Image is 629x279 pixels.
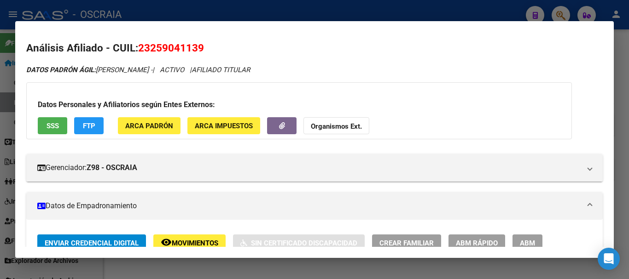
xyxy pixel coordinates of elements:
[26,66,96,74] strong: DATOS PADRÓN ÁGIL:
[47,122,59,130] span: SSS
[74,117,104,134] button: FTP
[303,117,369,134] button: Organismos Ext.
[192,66,250,74] span: AFILIADO TITULAR
[311,122,362,131] strong: Organismos Ext.
[161,237,172,248] mat-icon: remove_red_eye
[456,239,498,247] span: ABM Rápido
[598,248,620,270] div: Open Intercom Messenger
[26,154,603,182] mat-expansion-panel-header: Gerenciador:Z98 - OSCRAIA
[448,234,505,251] button: ABM Rápido
[83,122,95,130] span: FTP
[233,234,365,251] button: Sin Certificado Discapacidad
[187,117,260,134] button: ARCA Impuestos
[138,42,204,54] span: 23259041139
[37,200,581,211] mat-panel-title: Datos de Empadronamiento
[26,66,152,74] span: [PERSON_NAME] -
[172,239,218,247] span: Movimientos
[37,234,146,251] button: Enviar Credencial Digital
[26,40,603,56] h2: Análisis Afiliado - CUIL:
[379,239,434,247] span: Crear Familiar
[37,162,581,173] mat-panel-title: Gerenciador:
[118,117,181,134] button: ARCA Padrón
[26,66,250,74] i: | ACTIVO |
[372,234,441,251] button: Crear Familiar
[195,122,253,130] span: ARCA Impuestos
[87,162,137,173] strong: Z98 - OSCRAIA
[520,239,535,247] span: ABM
[38,99,560,110] h3: Datos Personales y Afiliatorios según Entes Externos:
[125,122,173,130] span: ARCA Padrón
[153,234,226,251] button: Movimientos
[26,192,603,220] mat-expansion-panel-header: Datos de Empadronamiento
[251,239,357,247] span: Sin Certificado Discapacidad
[513,234,542,251] button: ABM
[45,239,139,247] span: Enviar Credencial Digital
[38,117,67,134] button: SSS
